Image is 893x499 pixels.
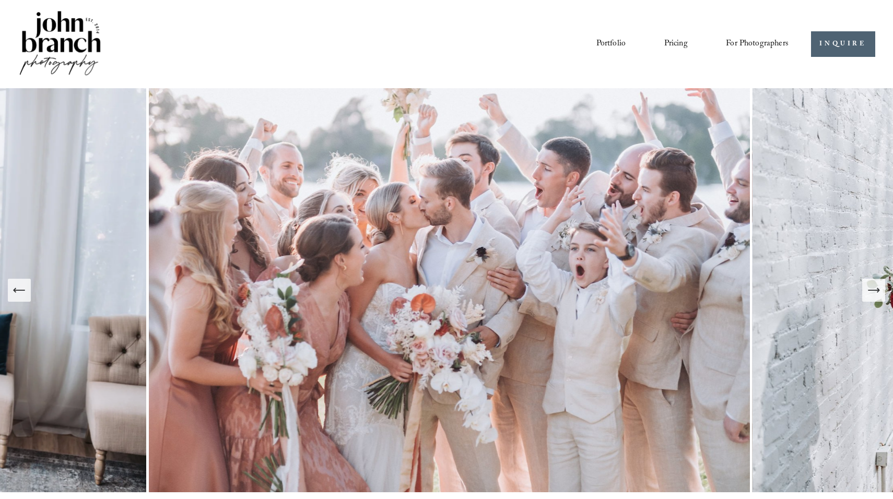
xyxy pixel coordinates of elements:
button: Next Slide [862,279,885,302]
img: A wedding party celebrating outdoors, featuring a bride and groom kissing amidst cheering bridesm... [146,88,753,492]
img: John Branch IV Photography [18,9,102,79]
a: folder dropdown [726,35,789,53]
a: INQUIRE [811,31,875,57]
a: Portfolio [596,35,626,53]
button: Previous Slide [8,279,31,302]
a: Pricing [664,35,688,53]
span: For Photographers [726,36,789,52]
